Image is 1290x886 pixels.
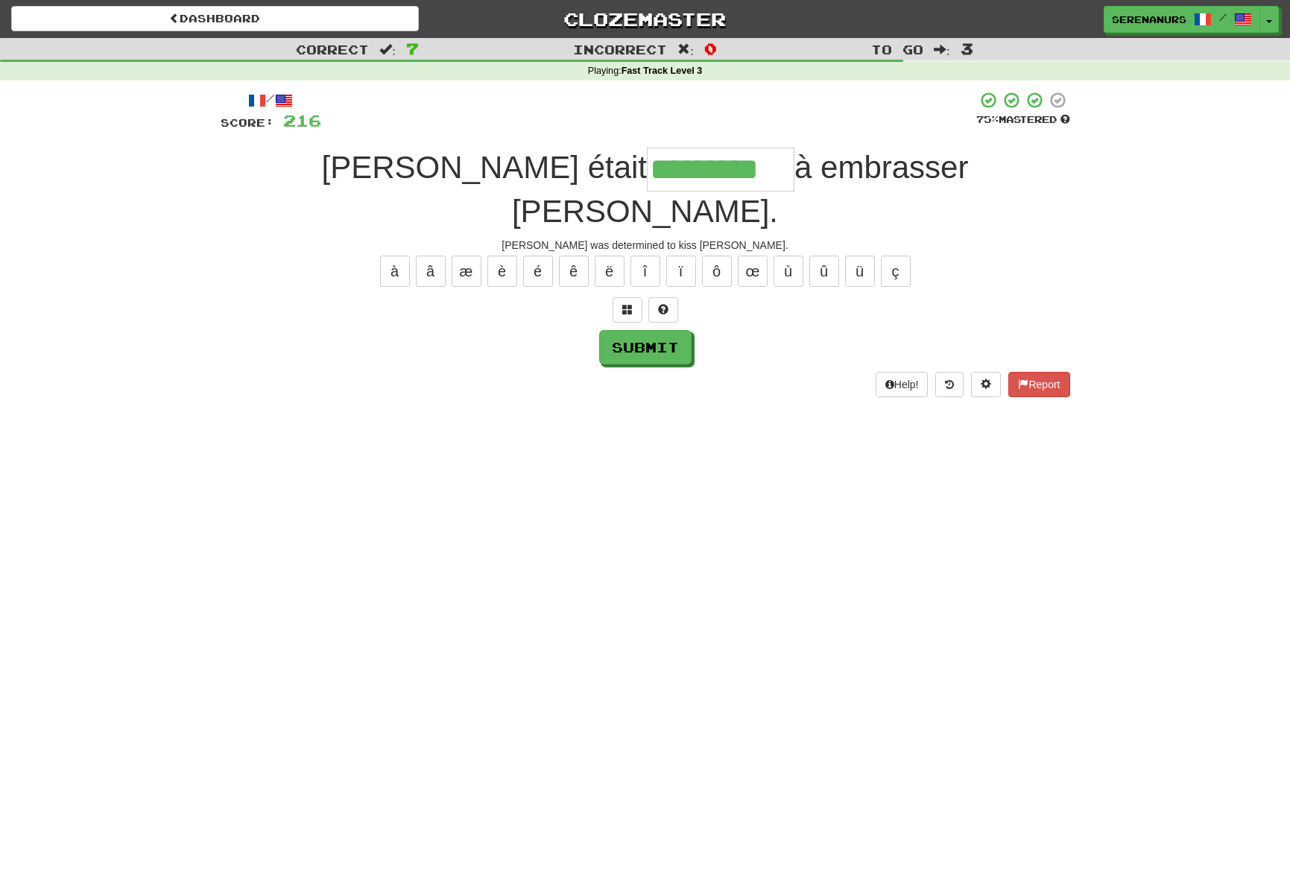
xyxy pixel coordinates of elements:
a: SerenaNurs / [1104,6,1260,33]
button: è [487,256,517,287]
a: Dashboard [11,6,419,31]
button: ë [595,256,625,287]
button: ü [845,256,875,287]
strong: Fast Track Level 3 [622,66,703,76]
button: é [523,256,553,287]
button: ê [559,256,589,287]
button: â [416,256,446,287]
span: 0 [704,39,717,57]
button: û [809,256,839,287]
div: Mastered [976,113,1070,127]
a: Clozemaster [441,6,849,32]
span: Correct [296,42,369,57]
span: / [1219,12,1227,22]
span: à embrasser [PERSON_NAME]. [512,150,968,229]
button: ç [881,256,911,287]
span: 3 [961,39,973,57]
div: / [221,91,321,110]
button: æ [452,256,481,287]
button: î [630,256,660,287]
button: ï [666,256,696,287]
button: Submit [599,330,692,364]
button: ù [774,256,803,287]
span: Score: [221,116,274,129]
button: Single letter hint - you only get 1 per sentence and score half the points! alt+h [648,297,678,323]
div: [PERSON_NAME] was determined to kiss [PERSON_NAME]. [221,238,1070,253]
span: : [934,43,950,56]
span: 75 % [976,113,999,125]
button: ô [702,256,732,287]
button: Help! [876,372,929,397]
span: : [677,43,694,56]
button: œ [738,256,768,287]
button: Report [1008,372,1069,397]
span: To go [871,42,923,57]
span: Incorrect [573,42,667,57]
span: SerenaNurs [1112,13,1186,26]
span: 216 [283,111,321,130]
button: Round history (alt+y) [935,372,964,397]
span: 7 [406,39,419,57]
span: : [379,43,396,56]
button: Switch sentence to multiple choice alt+p [613,297,642,323]
button: à [380,256,410,287]
span: [PERSON_NAME] était [322,150,647,185]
